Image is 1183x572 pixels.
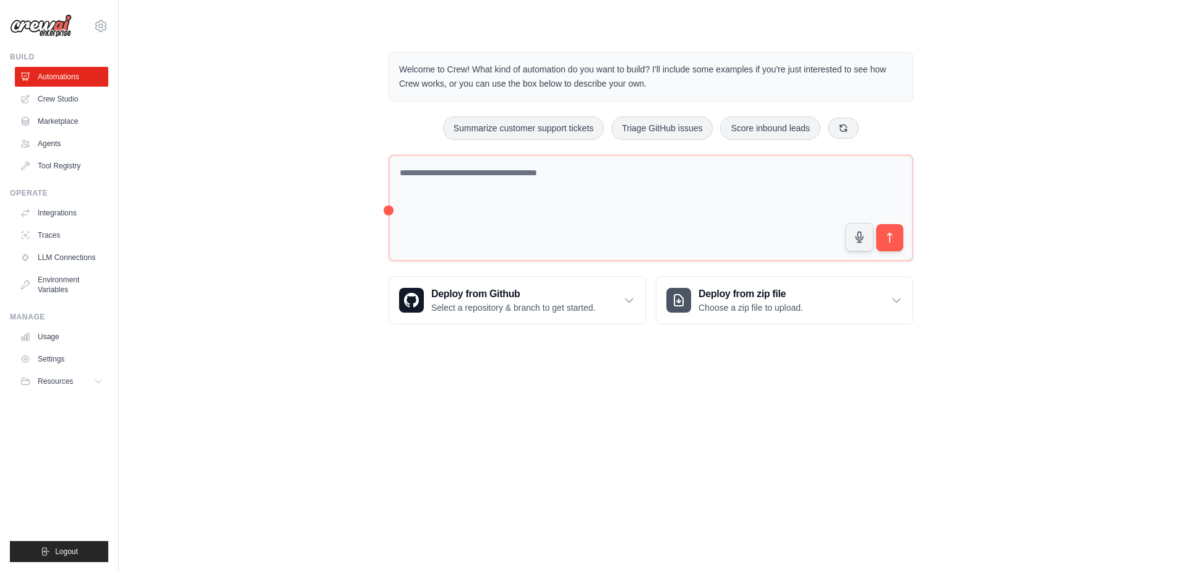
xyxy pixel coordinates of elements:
a: Usage [15,327,108,347]
span: Logout [55,547,78,557]
img: Logo [10,14,72,38]
a: Tool Registry [15,156,108,176]
h3: Deploy from zip file [699,287,803,301]
a: LLM Connections [15,248,108,267]
div: Operate [10,188,108,198]
a: Settings [15,349,108,369]
p: Welcome to Crew! What kind of automation do you want to build? I'll include some examples if you'... [399,63,903,91]
a: Marketplace [15,111,108,131]
button: Resources [15,371,108,391]
span: Resources [38,376,73,386]
a: Environment Variables [15,270,108,300]
button: Triage GitHub issues [611,116,713,140]
p: Choose a zip file to upload. [699,301,803,314]
h3: Deploy from Github [431,287,595,301]
a: Automations [15,67,108,87]
button: Logout [10,541,108,562]
div: Manage [10,312,108,322]
a: Traces [15,225,108,245]
a: Integrations [15,203,108,223]
p: Select a repository & branch to get started. [431,301,595,314]
a: Agents [15,134,108,154]
a: Crew Studio [15,89,108,109]
div: Build [10,52,108,62]
button: Score inbound leads [720,116,820,140]
button: Summarize customer support tickets [443,116,604,140]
